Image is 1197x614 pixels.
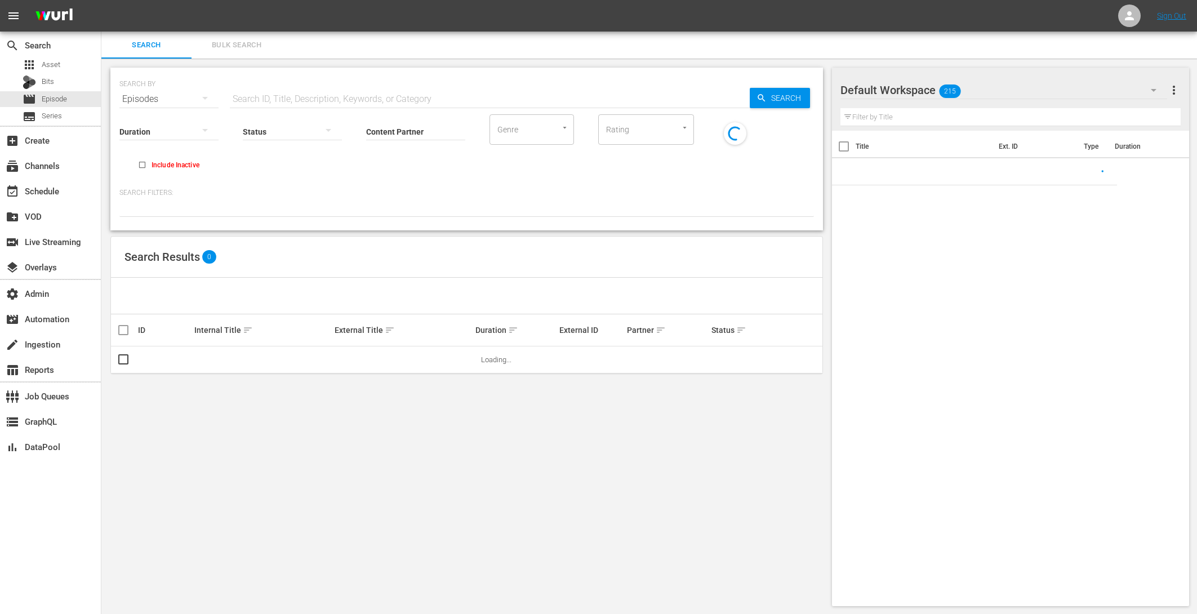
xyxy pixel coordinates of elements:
[7,9,20,23] span: menu
[939,79,960,103] span: 215
[42,59,60,70] span: Asset
[1077,131,1108,162] th: Type
[119,83,219,115] div: Episodes
[23,110,36,123] span: Series
[385,325,395,335] span: sort
[23,58,36,72] span: Asset
[6,185,19,198] span: Schedule
[559,326,624,335] div: External ID
[6,338,19,352] span: Ingestion
[6,261,19,274] span: Overlays
[475,323,557,337] div: Duration
[335,323,471,337] div: External Title
[152,160,199,170] span: Include Inactive
[767,88,810,108] span: Search
[42,76,54,87] span: Bits
[6,235,19,249] span: Live Streaming
[6,415,19,429] span: GraphQL
[138,326,191,335] div: ID
[6,390,19,403] span: Job Queues
[559,122,570,133] button: Open
[508,325,518,335] span: sort
[108,39,185,52] span: Search
[6,210,19,224] span: VOD
[1167,77,1181,104] button: more_vert
[42,94,67,105] span: Episode
[656,325,666,335] span: sort
[750,88,810,108] button: Search
[124,250,200,264] span: Search Results
[1108,131,1176,162] th: Duration
[6,134,19,148] span: Create
[481,355,511,364] span: Loading...
[992,131,1077,162] th: Ext. ID
[23,92,36,106] span: Episode
[711,323,764,337] div: Status
[194,323,331,337] div: Internal Title
[856,131,993,162] th: Title
[198,39,275,52] span: Bulk Search
[6,313,19,326] span: Automation
[6,441,19,454] span: DataPool
[679,122,690,133] button: Open
[243,325,253,335] span: sort
[736,325,746,335] span: sort
[627,323,708,337] div: Partner
[42,110,62,122] span: Series
[27,3,81,29] img: ans4CAIJ8jUAAAAAAAAAAAAAAAAAAAAAAAAgQb4GAAAAAAAAAAAAAAAAAAAAAAAAJMjXAAAAAAAAAAAAAAAAAAAAAAAAgAT5G...
[119,188,814,198] p: Search Filters:
[202,250,216,264] span: 0
[6,363,19,377] span: Reports
[6,159,19,173] span: Channels
[23,75,36,89] div: Bits
[1157,11,1186,20] a: Sign Out
[840,74,1168,106] div: Default Workspace
[6,39,19,52] span: Search
[6,287,19,301] span: Admin
[1167,83,1181,97] span: more_vert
